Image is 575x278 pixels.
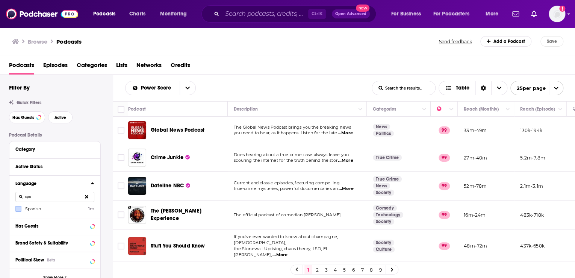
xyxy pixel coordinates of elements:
[377,265,384,274] a: 9
[486,9,498,19] span: More
[559,6,565,12] svg: Add a profile image
[439,211,450,219] p: 99
[391,9,421,19] span: For Business
[129,9,145,19] span: Charts
[124,8,150,20] a: Charts
[464,127,487,134] p: 33m-49m
[93,9,115,19] span: Podcasts
[15,147,89,152] div: Category
[151,182,184,189] span: Dateline NBC
[234,180,340,185] span: Current and classic episodes, featuring compelling
[43,59,68,74] span: Episodes
[373,190,394,196] a: Society
[128,237,146,255] img: Stuff You Should Know
[549,6,565,22] span: Logged in as Maria.Tullin
[15,257,44,263] span: Political Skew
[433,9,469,19] span: For Podcasters
[549,6,565,22] button: Show profile menu
[234,105,258,114] div: Description
[335,12,366,16] span: Open Advanced
[234,152,349,157] span: Does hearing about a true crime case always leave you
[151,126,204,134] a: Global News Podcast
[118,127,124,134] span: Toggle select row
[126,85,180,91] button: open menu
[234,158,337,163] span: scouring the internet for the truth behind the stor
[464,105,499,114] div: Reach (Monthly)
[118,182,124,189] span: Toggle select row
[56,38,82,45] a: Podcasts
[520,183,543,189] p: 2.1m-3.1m
[28,38,47,45] h3: Browse
[373,219,394,225] a: Society
[12,115,34,120] span: Has Guests
[9,59,34,74] a: Podcasts
[15,192,94,202] input: Search Language...
[88,8,125,20] button: open menu
[9,132,101,138] p: Podcast Details
[77,59,107,74] a: Categories
[118,211,124,218] span: Toggle select row
[420,105,429,114] button: Column Actions
[160,9,187,19] span: Monitoring
[151,207,225,222] a: The [PERSON_NAME] Experience
[373,246,395,252] a: Culture
[480,36,532,47] a: Add a Podcast
[128,206,146,224] img: The Joe Rogan Experience
[475,81,491,95] div: Sort Direction
[437,38,474,45] button: Send feedback
[125,81,196,95] h2: Choose List sort
[15,181,86,186] div: Language
[141,85,174,91] span: Power Score
[386,8,430,20] button: open menu
[439,81,507,95] button: Choose View
[136,59,162,74] a: Networks
[322,265,330,274] a: 3
[234,246,327,257] span: the Stonewall Uprising, chaos theory, LSD, El [PERSON_NAME],
[549,6,565,22] img: User Profile
[116,59,127,74] span: Lists
[171,59,190,74] a: Credits
[234,212,342,217] span: The official podcast of comedian [PERSON_NAME].
[439,154,450,161] p: 99
[15,162,94,171] button: Active Status
[15,255,94,264] button: Political SkewBeta
[128,177,146,195] a: Dateline NBC
[439,242,450,250] p: 99
[15,240,88,246] div: Brand Safety & Suitability
[6,7,78,21] img: Podchaser - Follow, Share and Rate Podcasts
[439,182,450,190] p: 99
[509,8,522,20] a: Show notifications dropdown
[373,240,394,246] a: Society
[9,111,45,123] button: Has Guests
[151,127,204,133] span: Global News Podcast
[428,8,480,20] button: open menu
[337,130,353,136] span: ...More
[308,9,326,19] span: Ctrl K
[128,105,146,114] div: Podcast
[313,265,321,274] a: 2
[339,186,354,192] span: ...More
[15,164,89,169] div: Active Status
[447,105,456,114] button: Column Actions
[9,84,30,91] h2: Filter By
[373,155,402,161] a: True Crime
[151,243,205,249] span: Stuff You Should Know
[373,131,394,137] a: Politics
[128,121,146,139] img: Global News Podcast
[128,149,146,167] img: Crime Junkie
[25,206,41,211] span: Spanish
[356,5,369,12] span: New
[373,105,396,114] div: Categories
[304,265,312,274] a: 1
[234,186,338,191] span: true-crime mysteries, powerful documentaries an
[118,243,124,249] span: Toggle select row
[528,8,540,20] a: Show notifications dropdown
[15,238,94,248] button: Brand Safety & Suitability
